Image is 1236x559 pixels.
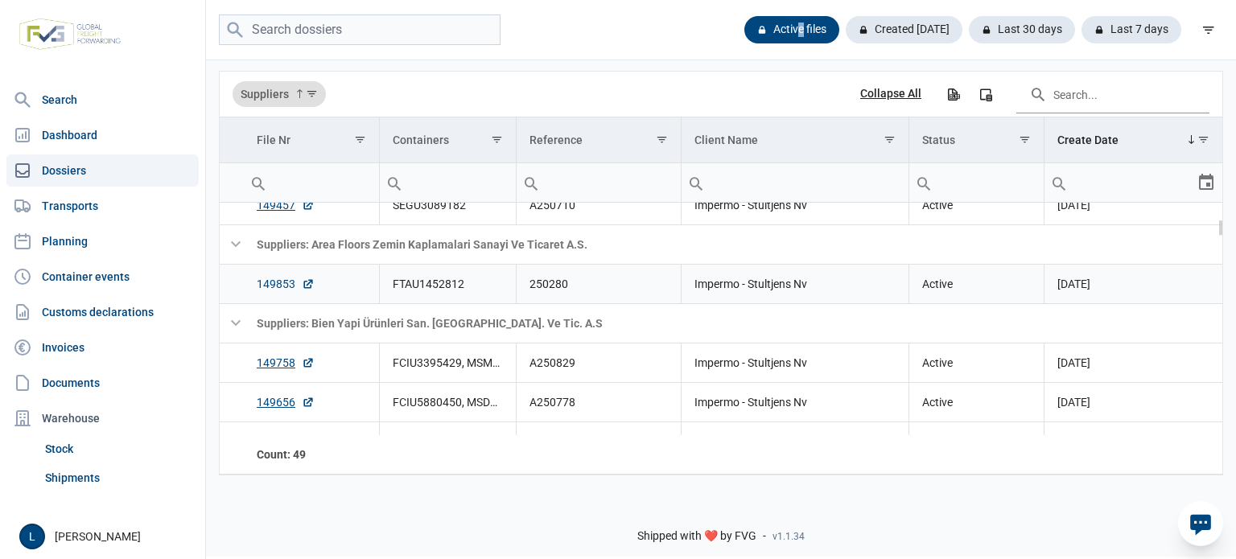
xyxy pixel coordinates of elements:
a: Container events [6,261,199,293]
a: Documents [6,367,199,399]
td: Filter cell [516,163,681,203]
a: 149457 [257,197,315,213]
span: Show filter options for column 'Suppliers' [306,88,318,100]
td: Active [909,382,1044,421]
td: Impermo - Stultjens Nv [681,421,908,461]
span: Show filter options for column 'Reference' [656,134,668,146]
input: Search in the data grid [1016,75,1209,113]
td: Impermo - Stultjens Nv [681,185,908,224]
a: 149853 [257,276,315,292]
div: Select [1197,163,1216,202]
div: Status [922,134,955,146]
span: v1.1.34 [772,530,805,543]
div: Suppliers [233,81,326,107]
span: Show filter options for column 'Create Date' [1197,134,1209,146]
div: filter [1194,15,1223,44]
td: FTAU1452812 [379,264,516,303]
input: Filter cell [244,163,379,202]
div: Containers [393,134,449,146]
div: Search box [244,163,273,202]
td: Impermo - Stultjens Nv [681,382,908,421]
span: Show filter options for column 'Containers' [491,134,503,146]
div: Export all data to Excel [938,80,967,109]
td: Column Reference [516,117,681,163]
span: Show filter options for column 'Client Name' [884,134,896,146]
div: Warehouse [6,402,199,434]
div: Collapse All [860,87,921,101]
td: FCIU3395429, MSMU3019768 [379,343,516,382]
td: Column Client Name [681,117,908,163]
td: Filter cell [1044,163,1222,203]
td: Impermo - Stultjens Nv [681,264,908,303]
a: Dashboard [6,119,199,151]
a: 149656 [257,394,315,410]
a: Dossiers [6,154,199,187]
input: Filter cell [909,163,1044,202]
div: Data grid toolbar [233,72,1209,117]
a: Search [6,84,199,116]
a: Invoices [6,331,199,364]
td: Column Create Date [1044,117,1222,163]
td: Filter cell [909,163,1044,203]
a: 149758 [257,355,315,371]
span: [DATE] [1057,199,1090,212]
div: Data grid with 78 rows and 7 columns [220,72,1222,475]
div: Search box [1044,163,1073,202]
a: Transports [6,190,199,222]
div: Active files [744,16,839,43]
td: A250710 [516,185,681,224]
td: Column File Nr [244,117,379,163]
div: Create Date [1057,134,1119,146]
td: Active [909,421,1044,461]
div: [PERSON_NAME] [19,524,196,549]
td: Active [909,343,1044,382]
div: Search box [517,163,546,202]
td: A250778 [516,382,681,421]
div: File Nr [257,134,290,146]
input: Filter cell [1044,163,1197,202]
td: SEGU3089182 [379,185,516,224]
td: Active [909,264,1044,303]
a: Planning [6,225,199,257]
td: Collapse [220,303,244,343]
div: Column Chooser [971,80,1000,109]
span: [DATE] [1057,396,1090,409]
span: [DATE] [1057,277,1090,290]
div: Search box [380,163,409,202]
div: Last 30 days [969,16,1075,43]
div: Reference [529,134,583,146]
img: FVG - Global freight forwarding [13,12,127,56]
td: Filter cell [379,163,516,203]
td: Column Containers [379,117,516,163]
td: Active [909,185,1044,224]
td: Column Status [909,117,1044,163]
td: A250829 [516,343,681,382]
span: - [763,529,766,544]
div: File Nr Count: 49 [257,446,366,462]
td: Suppliers: Bien Yapi Ürünleri San. [GEOGRAPHIC_DATA]. Ve Tic. A.S [244,303,1222,343]
td: Collapse [220,224,244,264]
td: Suppliers: Area Floors Zemin Kaplamalari Sanayi Ve Ticaret A.S. [244,224,1222,264]
td: A250777 [516,421,681,461]
a: Customs declarations [6,296,199,328]
div: Search box [909,163,938,202]
a: 149651 [257,434,315,450]
td: Filter cell [244,163,379,203]
input: Filter cell [682,163,908,202]
span: Show filter options for column 'Status' [1019,134,1031,146]
span: [DATE] [1057,356,1090,369]
a: Stock [39,434,199,463]
input: Filter cell [380,163,516,202]
div: Search box [682,163,711,202]
span: Shipped with ❤️ by FVG [637,529,756,544]
span: Show filter options for column 'File Nr' [354,134,366,146]
td: MEDU6818722 [379,421,516,461]
div: Client Name [694,134,758,146]
div: Created [DATE] [846,16,962,43]
td: Impermo - Stultjens Nv [681,343,908,382]
input: Filter cell [517,163,681,202]
button: L [19,524,45,549]
input: Search dossiers [219,14,501,46]
a: Shipments [39,463,199,492]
